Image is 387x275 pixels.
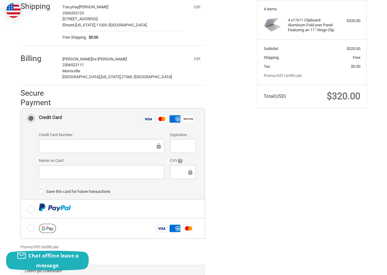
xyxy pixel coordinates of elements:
[62,5,79,9] span: TracyHay
[264,73,302,78] a: Promo/Gift Certificate
[264,94,286,99] span: Total (USD)
[347,46,360,51] span: $320.00
[336,18,360,24] div: $320.00
[264,64,270,69] span: Tax
[62,74,101,79] span: [GEOGRAPHIC_DATA],
[327,91,360,101] span: $320.00
[62,34,86,40] span: Free Shipping
[264,55,279,60] span: Shipping
[79,5,108,9] span: [PERSON_NAME]
[20,54,56,63] h2: Billing
[39,132,164,138] label: Credit Card Number
[75,23,96,27] span: [US_STATE],
[39,158,164,164] label: Name on Card
[43,143,155,150] iframe: Secure Credit Card Frame - Credit Card Number
[62,23,75,27] span: Elmont,
[39,224,56,233] img: Google Pay icon
[121,74,135,79] span: 27560 /
[62,17,98,21] span: [STREET_ADDRESS]
[20,2,56,11] h2: Shipping
[288,18,335,33] h4: 4 x 17x11 Clipboard Aluminum Fold-over Panel Featuring an 11" Hinge Clip
[20,245,58,249] a: Promo/Gift Certificate
[101,74,121,79] span: [US_STATE],
[6,3,21,18] img: duty and tax information for United States
[39,189,196,194] label: Save this card for future transactions
[86,34,99,40] span: $0.00
[96,23,109,27] span: 11003 /
[39,204,71,211] img: PayPal icon
[174,143,191,150] iframe: Secure Credit Card Frame - Expiration Date
[62,11,84,15] span: 2306202123
[353,55,360,60] span: Free
[351,64,360,69] span: $0.00
[189,2,205,11] button: Edit
[189,55,205,63] button: Edit
[109,23,147,27] span: [GEOGRAPHIC_DATA]
[62,57,92,61] span: [PERSON_NAME]
[62,63,84,67] span: 2306522111
[6,251,89,270] button: Chat offline leave a message
[170,158,195,164] label: CVV
[264,46,278,51] span: Subtotal
[20,88,62,108] h2: Secure Payment
[170,132,195,138] label: Expiration
[43,169,160,176] iframe: Secure Credit Card Frame - Cardholder Name
[174,169,187,176] iframe: Secure Credit Card Frame - CVV
[62,69,80,73] span: Morrisville
[264,7,360,12] h3: 4 Items
[28,252,79,269] span: Chat offline leave a message
[39,113,62,123] div: Credit Card
[92,57,127,61] span: De [PERSON_NAME]
[135,74,172,79] span: [GEOGRAPHIC_DATA]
